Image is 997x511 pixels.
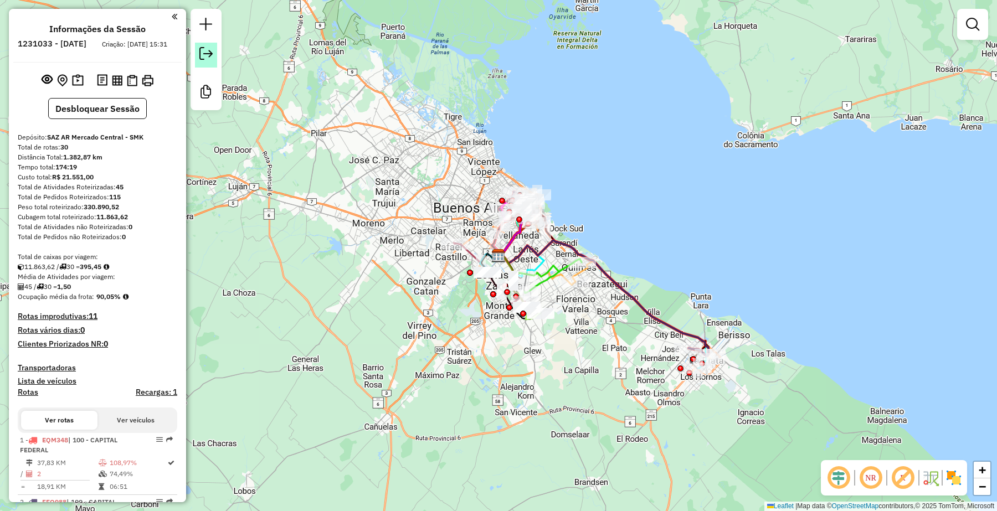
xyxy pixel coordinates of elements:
[123,293,129,300] em: Média calculada utilizando a maior ocupação (%Peso ou %Cubagem) de cada rota da sessão. Rotas cro...
[168,460,174,466] i: Rota otimizada
[109,457,167,468] td: 108,97%
[18,312,177,321] h4: Rotas improdutivas:
[59,264,66,270] i: Total de rotas
[49,24,146,34] h4: Informações da Sessão
[20,468,25,479] td: /
[42,498,66,506] span: FEQ988
[974,478,990,495] a: Zoom out
[80,325,85,335] strong: 0
[109,468,167,479] td: 74,49%
[26,471,33,477] i: Total de Atividades
[18,162,177,172] div: Tempo total:
[18,172,177,182] div: Custo total:
[21,411,97,430] button: Ver rotas
[39,71,55,89] button: Exibir sessão original
[47,133,143,141] strong: SAZ AR Mercado Central - SMK
[832,502,879,510] a: OpenStreetMap
[18,272,177,282] div: Média de Atividades por viagem:
[109,481,167,492] td: 06:51
[99,483,104,490] i: Tempo total em rota
[99,471,107,477] i: % de utilização da cubagem
[195,13,217,38] a: Nova sessão e pesquisa
[979,463,986,477] span: +
[136,388,177,397] h4: Recargas: 1
[55,163,77,171] strong: 174:19
[857,464,884,491] span: Ocultar NR
[26,460,33,466] i: Distância Total
[166,436,173,443] em: Rota exportada
[922,469,939,487] img: Fluxo de ruas
[18,363,177,373] h4: Transportadoras
[18,152,177,162] div: Distância Total:
[140,73,156,89] button: Imprimir Rotas
[18,202,177,212] div: Peso total roteirizado:
[18,388,38,397] a: Rotas
[945,469,963,487] img: Exibir/Ocultar setores
[491,249,506,263] img: SAZ AR Mercado Central - SMK
[962,13,984,35] a: Exibir filtros
[20,481,25,492] td: =
[125,73,140,89] button: Visualizar Romaneio
[37,481,98,492] td: 18,91 KM
[97,39,172,49] div: Criação: [DATE] 15:31
[84,203,119,211] strong: 330.890,52
[166,498,173,505] em: Rota exportada
[18,376,177,386] h4: Lista de veículos
[52,173,94,181] strong: R$ 21.551,00
[37,468,98,479] td: 2
[18,142,177,152] div: Total de rotas:
[97,411,174,430] button: Ver veículos
[974,462,990,478] a: Zoom in
[18,222,177,232] div: Total de Atividades não Roteirizadas:
[18,252,177,262] div: Total de caixas por viagem:
[104,339,108,349] strong: 0
[18,212,177,222] div: Cubagem total roteirizado:
[20,436,117,454] span: 1 -
[18,232,177,242] div: Total de Pedidos não Roteirizados:
[48,98,147,119] button: Desbloquear Sessão
[20,436,117,454] span: | 100 - CAPITAL FEDERAL
[156,498,163,505] em: Opções
[764,502,997,511] div: Map data © contributors,© 2025 TomTom, Microsoft
[104,264,109,270] i: Meta Caixas/viagem: 297,11 Diferença: 98,34
[63,153,102,161] strong: 1.382,87 km
[825,464,852,491] span: Ocultar deslocamento
[70,72,86,89] button: Painel de Sugestão
[96,292,121,301] strong: 90,05%
[110,73,125,87] button: Visualizar relatório de Roteirização
[95,72,110,89] button: Logs desbloquear sessão
[18,326,177,335] h4: Rotas vários dias:
[767,502,794,510] a: Leaflet
[795,502,797,510] span: |
[42,436,68,444] span: EQM348
[60,143,68,151] strong: 30
[129,223,132,231] strong: 0
[18,182,177,192] div: Total de Atividades Roteirizadas:
[57,282,71,291] strong: 1,50
[18,39,86,49] h6: 1231033 - [DATE]
[18,283,24,290] i: Total de Atividades
[89,311,97,321] strong: 11
[18,282,177,292] div: 45 / 30 =
[195,43,217,68] a: Exportar sessão
[18,339,177,349] h4: Clientes Priorizados NR:
[18,132,177,142] div: Depósito:
[195,81,217,106] a: Criar modelo
[122,233,126,241] strong: 0
[37,457,98,468] td: 37,83 KM
[172,10,177,23] a: Clique aqui para minimizar o painel
[18,264,24,270] i: Cubagem total roteirizado
[979,479,986,493] span: −
[18,292,94,301] span: Ocupação média da frota:
[18,192,177,202] div: Total de Pedidos Roteirizados:
[109,193,121,201] strong: 115
[55,72,70,89] button: Centralizar mapa no depósito ou ponto de apoio
[37,283,44,290] i: Total de rotas
[890,464,916,491] span: Exibir rótulo
[96,213,128,221] strong: 11.863,62
[156,436,163,443] em: Opções
[18,262,177,272] div: 11.863,62 / 30 =
[99,460,107,466] i: % de utilização do peso
[116,183,124,191] strong: 45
